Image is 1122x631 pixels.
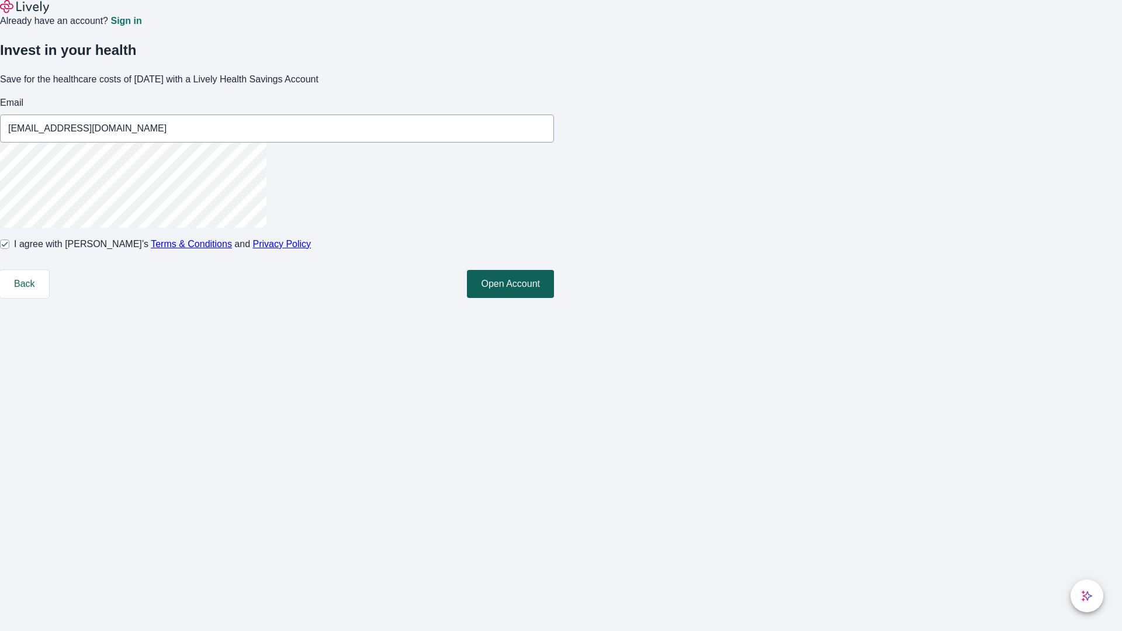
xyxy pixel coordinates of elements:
a: Privacy Policy [253,239,311,249]
svg: Lively AI Assistant [1081,590,1093,602]
a: Terms & Conditions [151,239,232,249]
button: chat [1071,580,1103,612]
span: I agree with [PERSON_NAME]’s and [14,237,311,251]
button: Open Account [467,270,554,298]
a: Sign in [110,16,141,26]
